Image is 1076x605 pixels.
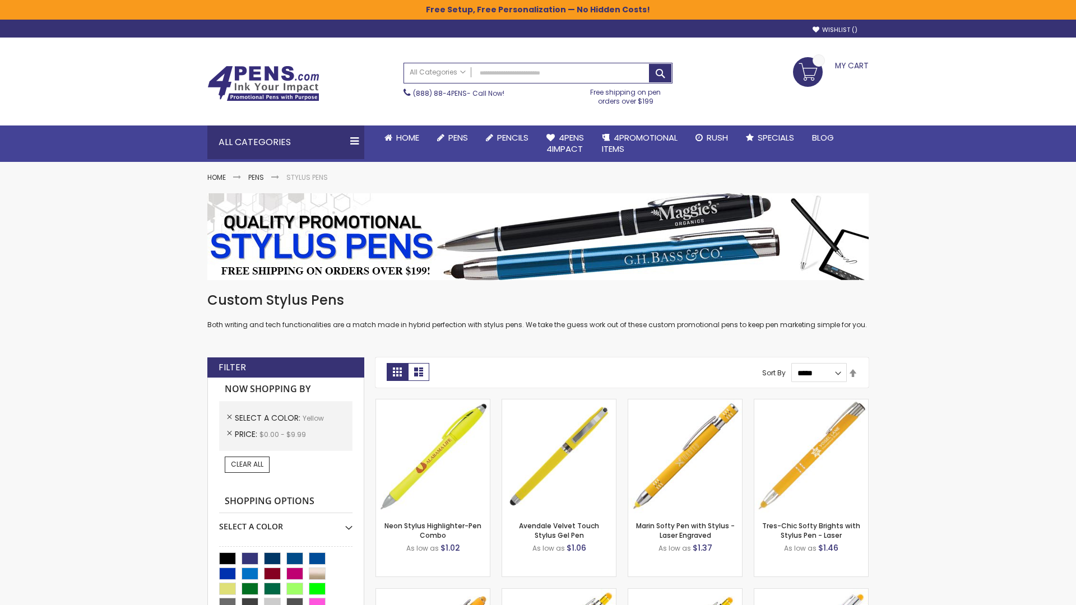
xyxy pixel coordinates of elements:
[628,399,742,408] a: Marin Softy Pen with Stylus - Laser Engraved-Yellow
[286,173,328,182] strong: Stylus Pens
[235,412,303,424] span: Select A Color
[235,429,259,440] span: Price
[376,588,490,598] a: Ellipse Softy Brights with Stylus Pen - Laser-Yellow
[413,89,467,98] a: (888) 88-4PENS
[532,543,565,553] span: As low as
[502,399,616,513] img: Avendale Velvet Touch Stylus Gel Pen-Yellow
[448,132,468,143] span: Pens
[754,588,868,598] a: Tres-Chic Softy with Stylus Top Pen - ColorJet-Yellow
[207,125,364,159] div: All Categories
[207,291,869,309] h1: Custom Stylus Pens
[396,132,419,143] span: Home
[707,132,728,143] span: Rush
[758,132,794,143] span: Specials
[497,132,528,143] span: Pencils
[813,26,857,34] a: Wishlist
[303,413,324,423] span: Yellow
[628,399,742,513] img: Marin Softy Pen with Stylus - Laser Engraved-Yellow
[754,399,868,513] img: Tres-Chic Softy Brights with Stylus Pen - Laser-Yellow
[404,63,471,82] a: All Categories
[413,89,504,98] span: - Call Now!
[219,361,246,374] strong: Filter
[754,399,868,408] a: Tres-Chic Softy Brights with Stylus Pen - Laser-Yellow
[410,68,466,77] span: All Categories
[762,368,786,378] label: Sort By
[248,173,264,182] a: Pens
[219,490,353,514] strong: Shopping Options
[375,125,428,150] a: Home
[376,399,490,408] a: Neon Stylus Highlighter-Pen Combo-Yellow
[762,521,860,539] a: Tres-Chic Softy Brights with Stylus Pen - Laser
[387,363,408,381] strong: Grid
[818,542,838,553] span: $1.46
[207,193,869,280] img: Stylus Pens
[567,542,586,553] span: $1.06
[207,291,869,330] div: Both writing and tech functionalities are a match made in hybrid perfection with stylus pens. We ...
[219,513,353,532] div: Select A Color
[406,543,439,553] span: As low as
[628,588,742,598] a: Phoenix Softy Brights Gel with Stylus Pen - Laser-Yellow
[693,542,712,553] span: $1.37
[803,125,843,150] a: Blog
[502,399,616,408] a: Avendale Velvet Touch Stylus Gel Pen-Yellow
[658,543,691,553] span: As low as
[687,125,737,150] a: Rush
[428,125,477,150] a: Pens
[440,542,460,553] span: $1.02
[812,132,834,143] span: Blog
[207,66,319,101] img: 4Pens Custom Pens and Promotional Products
[477,125,537,150] a: Pencils
[219,378,353,401] strong: Now Shopping by
[593,125,687,162] a: 4PROMOTIONALITEMS
[602,132,678,155] span: 4PROMOTIONAL ITEMS
[225,457,270,472] a: Clear All
[259,430,306,439] span: $0.00 - $9.99
[384,521,481,539] a: Neon Stylus Highlighter-Pen Combo
[737,125,803,150] a: Specials
[579,83,673,106] div: Free shipping on pen orders over $199
[502,588,616,598] a: Phoenix Softy Brights with Stylus Pen - Laser-Yellow
[784,543,817,553] span: As low as
[207,173,226,182] a: Home
[519,521,599,539] a: Avendale Velvet Touch Stylus Gel Pen
[546,132,584,155] span: 4Pens 4impact
[231,459,263,469] span: Clear All
[636,521,735,539] a: Marin Softy Pen with Stylus - Laser Engraved
[537,125,593,162] a: 4Pens4impact
[376,399,490,513] img: Neon Stylus Highlighter-Pen Combo-Yellow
